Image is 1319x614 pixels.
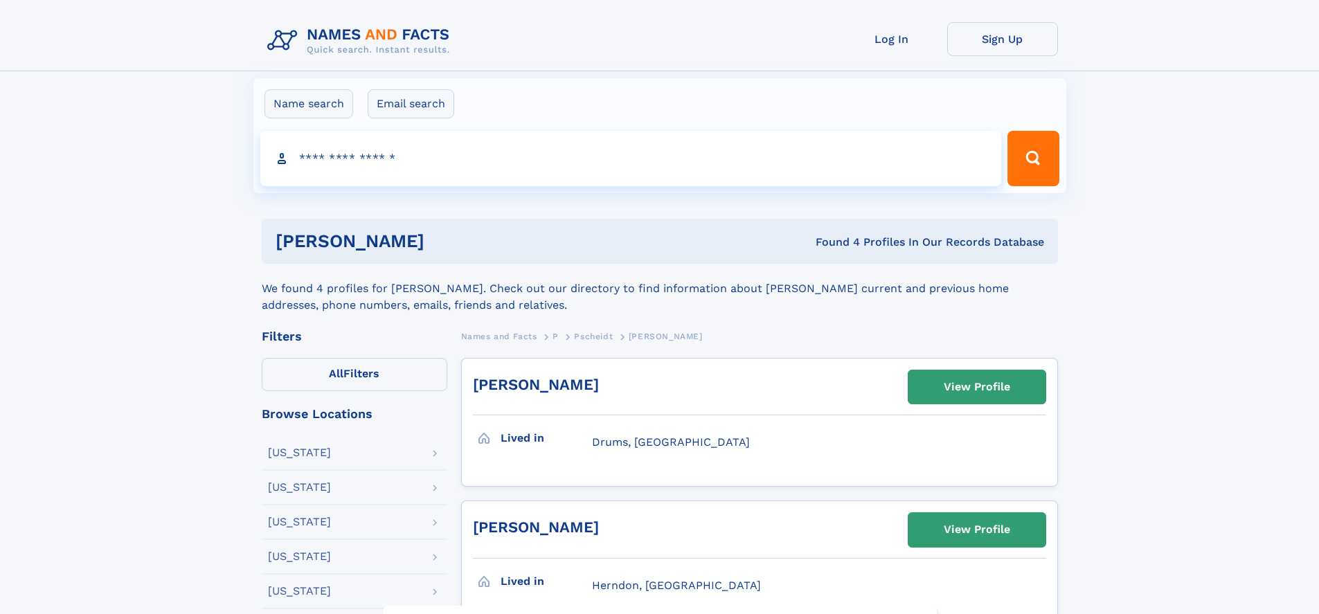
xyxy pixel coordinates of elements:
[501,426,592,450] h3: Lived in
[268,447,331,458] div: [US_STATE]
[268,516,331,527] div: [US_STATE]
[592,579,761,592] span: Herndon, [GEOGRAPHIC_DATA]
[268,482,331,493] div: [US_STATE]
[944,371,1010,403] div: View Profile
[461,327,537,345] a: Names and Facts
[276,233,620,250] h1: [PERSON_NAME]
[268,586,331,597] div: [US_STATE]
[473,518,599,536] a: [PERSON_NAME]
[264,89,353,118] label: Name search
[368,89,454,118] label: Email search
[262,408,447,420] div: Browse Locations
[501,570,592,593] h3: Lived in
[836,22,947,56] a: Log In
[574,332,613,341] span: Pscheidt
[262,264,1058,314] div: We found 4 profiles for [PERSON_NAME]. Check out our directory to find information about [PERSON_...
[329,367,343,380] span: All
[260,131,1002,186] input: search input
[262,358,447,391] label: Filters
[553,327,559,345] a: P
[473,376,599,393] a: [PERSON_NAME]
[262,330,447,343] div: Filters
[944,514,1010,545] div: View Profile
[908,370,1046,404] a: View Profile
[908,513,1046,546] a: View Profile
[620,235,1044,250] div: Found 4 Profiles In Our Records Database
[574,327,613,345] a: Pscheidt
[268,551,331,562] div: [US_STATE]
[947,22,1058,56] a: Sign Up
[629,332,703,341] span: [PERSON_NAME]
[1007,131,1059,186] button: Search Button
[592,435,750,449] span: Drums, [GEOGRAPHIC_DATA]
[553,332,559,341] span: P
[262,22,461,60] img: Logo Names and Facts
